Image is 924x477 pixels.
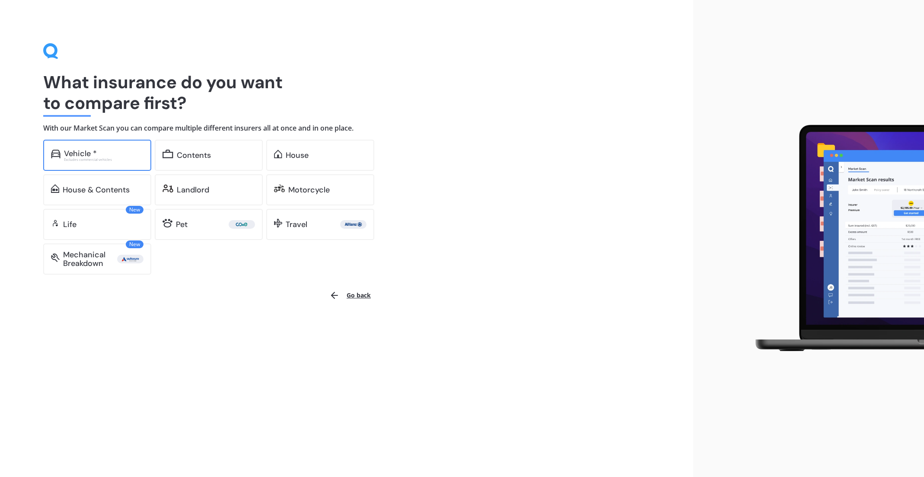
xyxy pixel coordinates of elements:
div: Landlord [177,186,209,194]
div: House & Contents [63,186,130,194]
img: Autosure.webp [119,255,142,263]
img: landlord.470ea2398dcb263567d0.svg [162,184,173,193]
img: pet.71f96884985775575a0d.svg [162,219,172,227]
div: House [286,151,309,160]
img: Cove.webp [230,220,253,229]
img: home.91c183c226a05b4dc763.svg [274,150,282,158]
div: Excludes commercial vehicles [64,158,143,161]
img: motorbike.c49f395e5a6966510904.svg [274,184,285,193]
img: travel.bdda8d6aa9c3f12c5fe2.svg [274,219,282,227]
button: Go back [324,285,376,306]
div: Mechanical Breakdown [63,250,117,268]
div: Contents [177,151,211,160]
span: New [126,206,143,214]
img: life.f720d6a2d7cdcd3ad642.svg [51,219,60,227]
div: Pet [176,220,188,229]
div: Travel [286,220,307,229]
div: Vehicle * [64,149,97,158]
img: laptop.webp [743,120,924,358]
span: New [126,240,143,248]
a: Pet [155,209,263,240]
img: content.01f40a52572271636b6f.svg [162,150,173,158]
img: home-and-contents.b802091223b8502ef2dd.svg [51,184,59,193]
img: mbi.6615ef239df2212c2848.svg [51,253,60,262]
img: Allianz.webp [342,220,365,229]
h4: With our Market Scan you can compare multiple different insurers all at once and in one place. [43,124,650,133]
img: car.f15378c7a67c060ca3f3.svg [51,150,61,158]
h1: What insurance do you want to compare first? [43,72,650,113]
div: Life [63,220,76,229]
div: Motorcycle [288,186,330,194]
